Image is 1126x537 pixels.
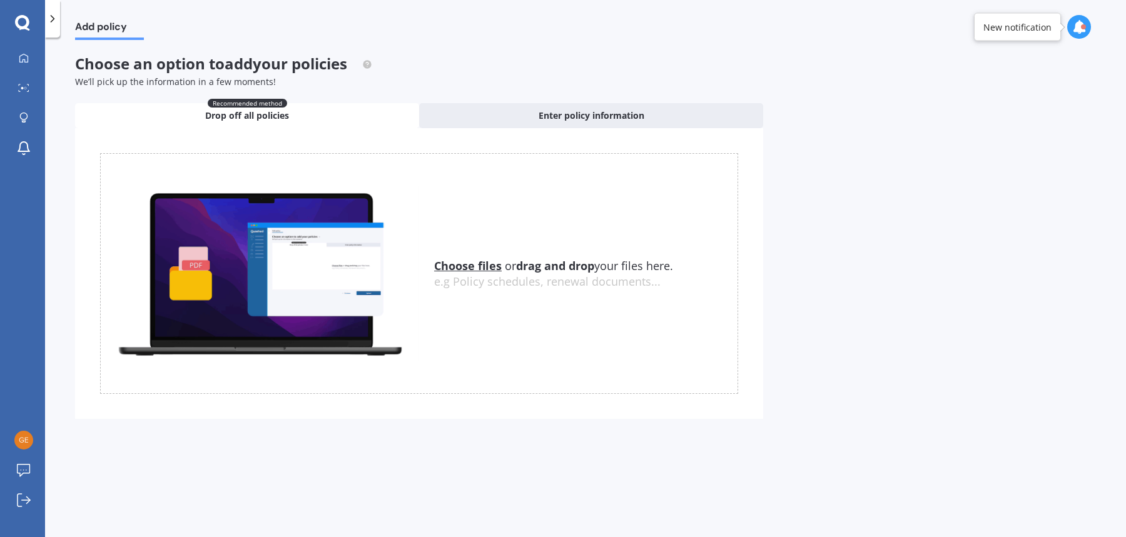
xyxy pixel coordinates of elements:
img: e9488a53672a886fbd39dcc19990e581 [14,431,33,449]
img: upload.de96410c8ce839c3fdd5.gif [101,186,419,361]
b: drag and drop [516,258,594,273]
span: or your files here. [434,258,673,273]
u: Choose files [434,258,502,273]
span: to add your policies [209,53,347,74]
div: New notification [983,21,1052,33]
span: Drop off all policies [205,109,289,122]
span: Enter policy information [539,109,644,122]
span: Add policy [75,21,144,38]
div: e.g Policy schedules, renewal documents... [434,275,738,289]
span: We’ll pick up the information in a few moments! [75,76,276,88]
span: Recommended method [208,99,287,108]
span: Choose an option [75,53,372,74]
